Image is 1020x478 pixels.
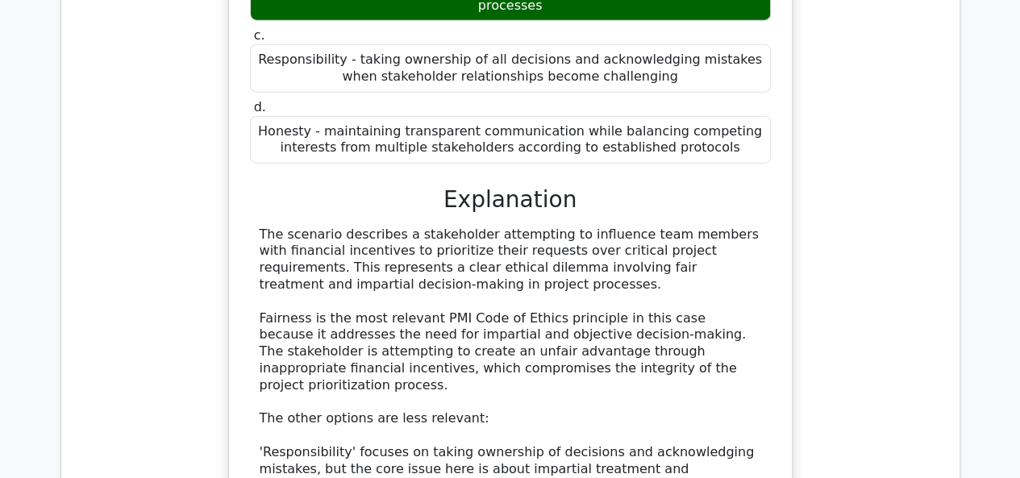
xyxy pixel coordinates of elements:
[250,116,771,164] div: Honesty - maintaining transparent communication while balancing competing interests from multiple...
[254,99,266,114] span: d.
[254,27,265,43] span: c.
[260,186,761,214] h3: Explanation
[250,44,771,93] div: Responsibility - taking ownership of all decisions and acknowledging mistakes when stakeholder re...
